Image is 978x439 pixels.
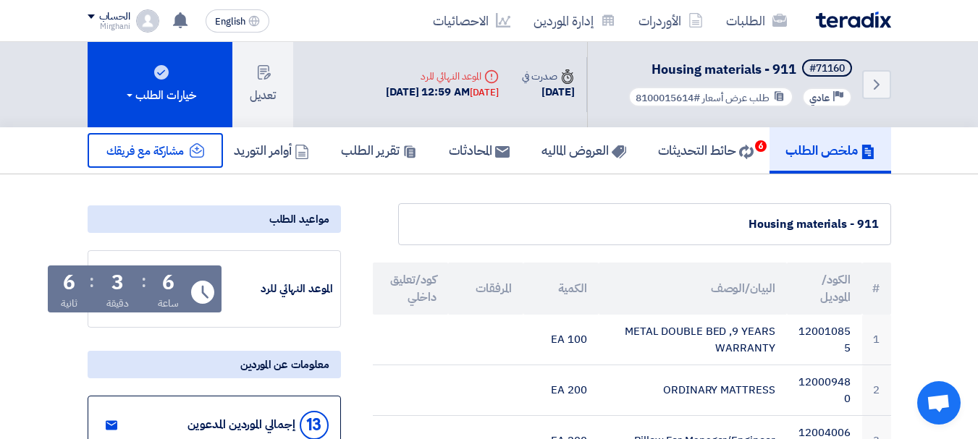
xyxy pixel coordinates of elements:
[206,9,269,33] button: English
[541,142,626,158] h5: العروض الماليه
[218,127,325,174] a: أوامر التوريد
[642,127,770,174] a: حائط التحديثات6
[88,205,341,233] div: مواعيد الطلب
[523,263,599,315] th: الكمية
[599,365,787,416] td: ORDINARY MATTRESS
[158,296,179,311] div: ساعة
[816,12,891,28] img: Teradix logo
[421,4,522,38] a: الاحصائيات
[522,4,627,38] a: إدارة الموردين
[787,315,862,365] td: 120010855
[787,263,862,315] th: الكود/الموديل
[522,69,574,84] div: صدرت في
[470,85,499,100] div: [DATE]
[88,22,130,30] div: Mirghani
[809,64,845,74] div: #71160
[652,59,796,79] span: Housing materials - 911
[862,315,891,365] td: 1
[162,273,174,293] div: 6
[88,351,341,378] div: معلومات عن الموردين
[770,127,891,174] a: ملخص الطلب
[658,142,754,158] h5: حائط التحديثات
[599,315,787,365] td: METAL DOUBLE BED ,9 YEARS WARRANTY
[809,91,830,105] span: عادي
[862,365,891,416] td: 2
[526,127,642,174] a: العروض الماليه
[386,84,499,101] div: [DATE] 12:59 AM
[410,216,879,233] div: Housing materials - 911
[433,127,526,174] a: المحادثات
[702,90,770,106] span: طلب عرض أسعار
[88,42,232,127] button: خيارات الطلب
[625,59,855,80] h5: Housing materials - 911
[755,140,767,152] span: 6
[714,4,798,38] a: الطلبات
[373,263,448,315] th: كود/تعليق داخلي
[111,273,124,293] div: 3
[187,418,295,432] div: إجمالي الموردين المدعوين
[448,263,523,315] th: المرفقات
[599,263,787,315] th: البيان/الوصف
[386,69,499,84] div: الموعد النهائي للرد
[341,142,417,158] h5: تقرير الطلب
[787,365,862,416] td: 120009480
[523,315,599,365] td: 100 EA
[99,11,130,23] div: الحساب
[785,142,875,158] h5: ملخص الطلب
[627,4,714,38] a: الأوردرات
[106,142,185,160] span: مشاركة مع فريقك
[325,127,433,174] a: تقرير الطلب
[224,281,333,297] div: الموعد النهائي للرد
[522,84,574,101] div: [DATE]
[106,296,129,311] div: دقيقة
[523,365,599,416] td: 200 EA
[63,273,75,293] div: 6
[232,42,293,127] button: تعديل
[215,17,245,27] span: English
[61,296,77,311] div: ثانية
[124,87,196,104] div: خيارات الطلب
[917,381,961,425] a: Open chat
[636,90,700,106] span: #8100015614
[862,263,891,315] th: #
[136,9,159,33] img: profile_test.png
[89,268,94,294] div: :
[141,268,146,294] div: :
[449,142,510,158] h5: المحادثات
